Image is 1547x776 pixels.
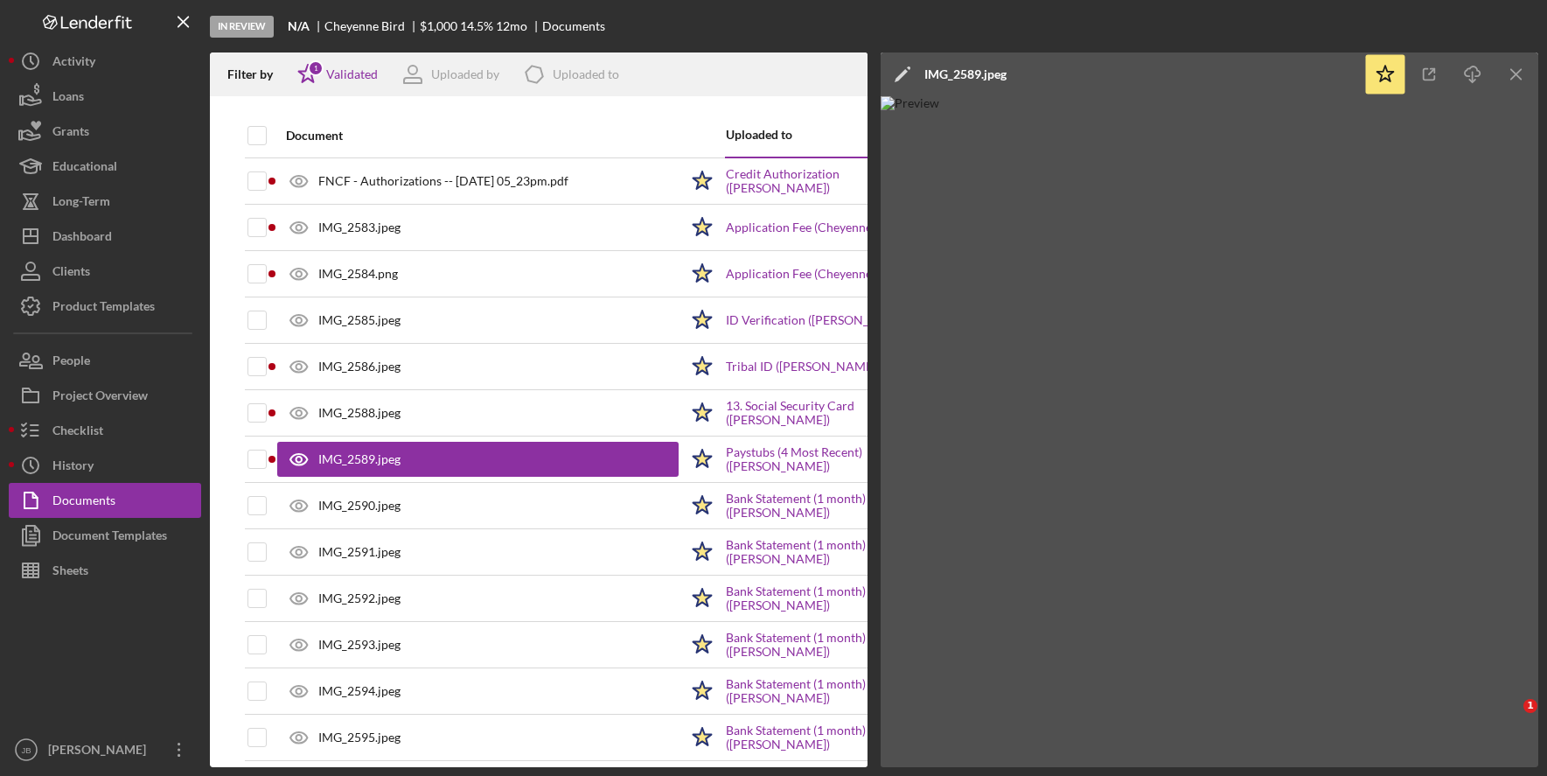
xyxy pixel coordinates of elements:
[52,44,95,83] div: Activity
[52,219,112,258] div: Dashboard
[726,492,944,520] a: Bank Statement (1 month) ([PERSON_NAME])
[1488,699,1530,741] iframe: Intercom live chat
[318,267,398,281] div: IMG_2584.png
[553,67,619,81] div: Uploaded to
[52,254,90,293] div: Clients
[324,19,420,33] div: Cheyenne Bird
[318,360,401,374] div: IMG_2586.jpeg
[52,289,155,328] div: Product Templates
[726,584,944,612] a: Bank Statement (1 month) ([PERSON_NAME])
[726,267,902,281] a: Application Fee (Cheyenne Bird)
[9,289,201,324] button: Product Templates
[210,16,274,38] div: In Review
[460,19,493,33] div: 14.5 %
[420,18,457,33] span: $1,000
[318,638,401,652] div: IMG_2593.jpeg
[318,591,401,605] div: IMG_2592.jpeg
[726,313,912,327] a: ID Verification ([PERSON_NAME])
[52,553,88,592] div: Sheets
[726,677,944,705] a: Bank Statement (1 month) ([PERSON_NAME])
[318,684,401,698] div: IMG_2594.jpeg
[1523,699,1537,713] span: 1
[52,149,117,188] div: Educational
[44,732,157,772] div: [PERSON_NAME]
[726,360,880,374] a: Tribal ID ([PERSON_NAME])
[52,483,115,522] div: Documents
[542,19,605,33] div: Documents
[318,406,401,420] div: IMG_2588.jpeg
[9,553,201,588] button: Sheets
[9,219,201,254] button: Dashboard
[9,44,201,79] button: Activity
[286,129,679,143] div: Document
[318,452,401,466] div: IMG_2589.jpeg
[52,413,103,452] div: Checklist
[227,67,286,81] div: Filter by
[9,184,201,219] button: Long-Term
[726,167,944,195] a: Credit Authorization ([PERSON_NAME])
[9,518,201,553] button: Document Templates
[288,19,310,33] b: N/A
[726,445,944,473] a: Paystubs (4 Most Recent) ([PERSON_NAME])
[9,114,201,149] button: Grants
[52,518,167,557] div: Document Templates
[9,254,201,289] button: Clients
[326,67,378,81] div: Validated
[726,724,944,752] a: Bank Statement (1 month) ([PERSON_NAME])
[52,79,84,118] div: Loans
[9,79,201,114] button: Loans
[318,499,401,513] div: IMG_2590.jpeg
[496,19,527,33] div: 12 mo
[9,732,201,767] button: JB[PERSON_NAME]
[726,538,944,566] a: Bank Statement (1 month) ([PERSON_NAME])
[881,96,1538,767] img: Preview
[9,448,201,483] button: History
[9,413,201,448] button: Checklist
[52,184,110,223] div: Long-Term
[9,149,201,184] button: Educational
[318,174,568,188] div: FNCF - Authorizations -- [DATE] 05_23pm.pdf
[726,220,902,234] a: Application Fee (Cheyenne Bird)
[9,343,201,378] button: People
[52,343,90,382] div: People
[726,631,944,659] a: Bank Statement (1 month) ([PERSON_NAME])
[52,448,94,487] div: History
[318,545,401,559] div: IMG_2591.jpeg
[52,378,148,417] div: Project Overview
[308,60,324,76] div: 1
[9,483,201,518] button: Documents
[318,220,401,234] div: IMG_2583.jpeg
[21,745,31,755] text: JB
[318,731,401,745] div: IMG_2595.jpeg
[431,67,499,81] div: Uploaded by
[52,114,89,153] div: Grants
[318,313,401,327] div: IMG_2585.jpeg
[924,67,1007,81] div: IMG_2589.jpeg
[9,378,201,413] button: Project Overview
[726,399,944,427] a: 13. Social Security Card ([PERSON_NAME])
[726,128,835,142] div: Uploaded to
